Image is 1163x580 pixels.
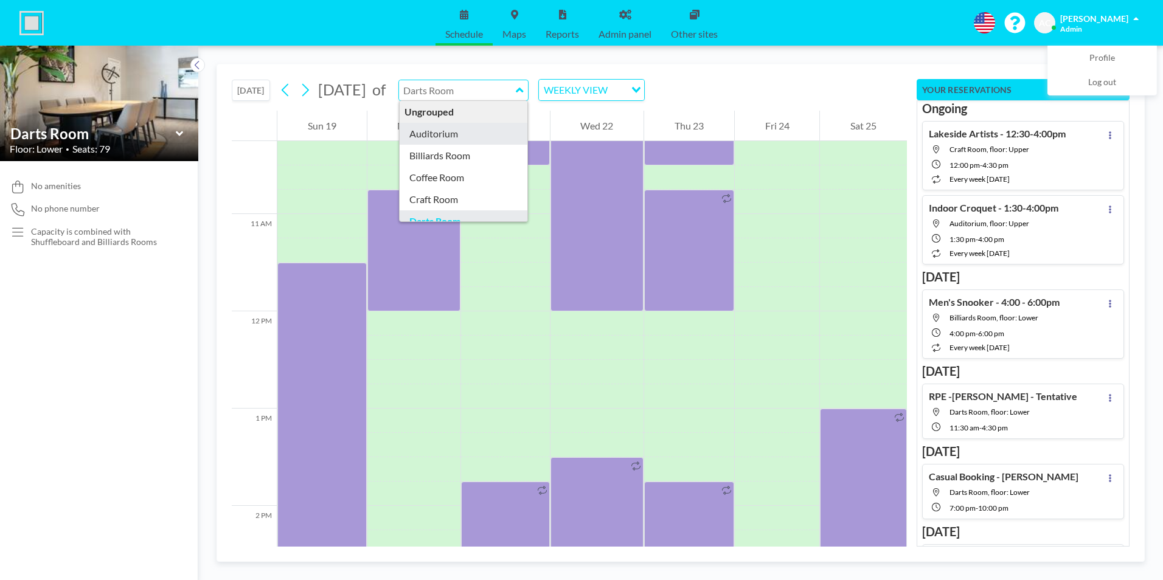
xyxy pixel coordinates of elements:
span: Darts Room, floor: Lower [949,488,1030,497]
div: Mon 20 [367,111,461,141]
span: - [976,329,978,338]
img: organization-logo [19,11,44,35]
h4: Men's Snooker - 4:00 - 6:00pm [929,296,1060,308]
h3: [DATE] [922,269,1124,285]
span: of [372,80,386,99]
span: AC [1039,18,1050,29]
span: 4:30 PM [982,161,1009,170]
div: 10 AM [232,117,277,214]
span: 7:00 PM [949,503,976,513]
button: [DATE] [232,80,270,101]
span: Craft Room, floor: Upper [949,145,1029,154]
span: Darts Room, floor: Lower [949,407,1030,416]
a: Log out [1048,71,1156,95]
span: 4:00 PM [949,329,976,338]
span: 10:00 PM [978,503,1009,513]
h4: Indoor Croquet - 1:30-4:00pm [929,202,1058,214]
h3: [DATE] [922,444,1124,459]
span: 4:00 PM [978,235,1004,244]
span: 6:00 PM [978,329,1004,338]
input: Search for option [611,82,624,98]
span: Maps [502,29,526,39]
button: YOUR RESERVATIONS [917,79,1130,100]
span: • [66,145,69,153]
div: 1 PM [232,409,277,506]
div: Wed 22 [550,111,644,141]
span: Log out [1088,77,1116,89]
span: [DATE] [318,80,366,98]
div: Darts Room [400,210,528,232]
h4: Lakeside Artists - 12:30-4:00pm [929,128,1066,140]
h3: [DATE] [922,364,1124,379]
span: [PERSON_NAME] [1060,13,1128,24]
div: Sun 19 [277,111,367,141]
div: Sat 25 [820,111,907,141]
span: Billiards Room, floor: Lower [949,313,1038,322]
span: Schedule [445,29,483,39]
span: every week [DATE] [949,249,1010,258]
h4: RPE -[PERSON_NAME] - Tentative [929,390,1077,402]
span: - [976,503,978,513]
a: Profile [1048,46,1156,71]
span: Admin [1060,24,1082,33]
span: 1:30 PM [949,235,976,244]
div: Thu 23 [644,111,734,141]
span: 11:30 AM [949,423,979,432]
div: 12 PM [232,311,277,409]
h3: [DATE] [922,524,1124,539]
div: Billiards Room [400,145,528,167]
div: Ungrouped [400,101,528,123]
p: Capacity is combined with Shuffleboard and Billiards Rooms [31,226,174,247]
div: Craft Room [400,188,528,210]
span: Admin panel [599,29,651,39]
span: Reports [546,29,579,39]
input: Darts Room [399,80,516,100]
span: - [979,423,982,432]
div: 11 AM [232,214,277,311]
span: Profile [1089,52,1115,64]
div: Search for option [539,80,644,100]
span: Floor: Lower [10,143,63,155]
input: Darts Room [10,125,176,142]
div: Coffee Room [400,167,528,188]
span: WEEKLY VIEW [541,82,610,98]
span: 12:00 PM [949,161,980,170]
span: every week [DATE] [949,174,1010,184]
span: No amenities [31,181,81,192]
h4: Casual Booking - [PERSON_NAME] [929,471,1078,483]
span: Auditorium, floor: Upper [949,219,1029,228]
span: Other sites [671,29,718,39]
div: Fri 24 [735,111,820,141]
span: - [980,161,982,170]
span: No phone number [31,203,100,214]
h3: Ongoing [922,101,1124,116]
span: every week [DATE] [949,343,1010,352]
div: Auditorium [400,123,528,145]
span: - [976,235,978,244]
span: Seats: 79 [72,143,110,155]
span: 4:30 PM [982,423,1008,432]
